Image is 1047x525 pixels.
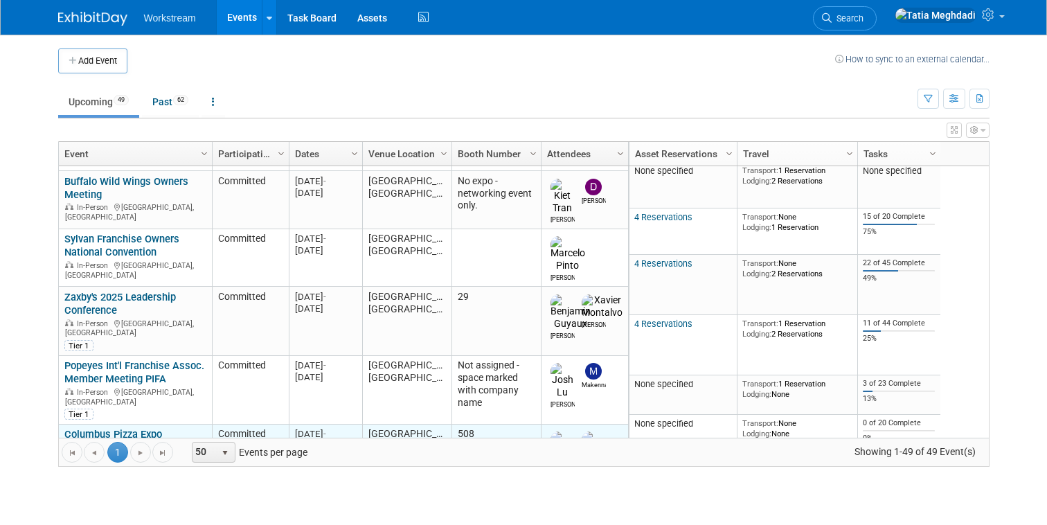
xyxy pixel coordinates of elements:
div: 0 of 20 Complete [863,418,935,428]
a: Column Settings [197,142,212,163]
span: 50 [193,443,216,462]
img: Kiet Tran [551,179,575,215]
div: Makenna Clark [582,380,606,390]
span: None specified [634,379,693,389]
div: 1 Reservation 2 Reservations [742,319,852,339]
div: 1 Reservation None [742,379,852,399]
span: None specified [634,166,693,176]
span: 62 [173,95,188,105]
div: 49% [863,274,935,283]
a: Go to the next page [130,442,151,463]
a: Asset Reservations [635,142,728,166]
span: Column Settings [438,148,449,159]
span: Lodging: [742,176,771,186]
span: Lodging: [742,222,771,232]
span: Lodging: [742,389,771,399]
div: [DATE] [295,187,356,199]
span: Column Settings [927,148,938,159]
td: Committed [212,356,289,425]
td: Committed [212,287,289,355]
a: Attendees [547,142,619,166]
img: Benjamin Guyaux [551,294,591,330]
span: Transport: [742,418,778,428]
div: [DATE] [295,233,356,244]
span: - [323,233,326,244]
img: Dwight Smith [585,179,602,195]
span: Column Settings [349,148,360,159]
td: 29 [451,287,541,355]
span: In-Person [77,388,112,397]
a: Upcoming49 [58,89,139,115]
td: [GEOGRAPHIC_DATA], [GEOGRAPHIC_DATA] [362,171,451,229]
a: Venue Location [368,142,442,166]
a: Travel [743,142,848,166]
span: Go to the last page [157,447,168,459]
img: In-Person Event [65,319,73,326]
div: None None [742,418,852,438]
td: Not assigned - space marked with company name [451,356,541,425]
a: Go to the previous page [84,442,105,463]
div: [GEOGRAPHIC_DATA], [GEOGRAPHIC_DATA] [64,201,206,222]
a: 4 Reservations [634,258,692,269]
div: Josh Lu [551,399,575,409]
a: Popeyes Int'l Franchise Assoc. Member Meeting PIFA [64,359,204,385]
span: Go to the next page [135,447,146,459]
td: Committed [212,229,289,287]
a: Column Settings [925,142,940,163]
a: Column Settings [722,142,737,163]
span: Column Settings [615,148,626,159]
span: Transport: [742,319,778,328]
a: 4 Reservations [634,212,692,222]
span: Transport: [742,212,778,222]
div: [DATE] [295,303,356,314]
div: None specified [863,166,935,177]
img: Marcelo Pinto [551,431,585,468]
div: 0% [863,434,935,443]
div: [DATE] [295,428,356,440]
span: Events per page [174,442,321,463]
span: In-Person [77,261,112,270]
div: Xavier Montalvo [582,319,606,330]
div: [GEOGRAPHIC_DATA], [GEOGRAPHIC_DATA] [64,386,206,407]
a: Column Settings [526,142,541,163]
a: Go to the first page [62,442,82,463]
div: Kiet Tran [551,214,575,224]
span: In-Person [77,203,112,212]
a: Search [813,6,877,30]
td: [GEOGRAPHIC_DATA], [GEOGRAPHIC_DATA] [362,229,451,287]
span: Search [832,13,863,24]
span: Column Settings [528,148,539,159]
div: 25% [863,334,935,344]
a: Event [64,142,203,166]
img: Makenna Clark [585,363,602,380]
div: 15 of 20 Complete [863,212,935,222]
span: Transport: [742,379,778,389]
a: How to sync to an external calendar... [835,54,990,64]
span: select [220,447,231,459]
div: [DATE] [295,244,356,256]
span: Go to the first page [66,447,78,459]
span: Showing 1-49 of 49 Event(s) [841,442,988,461]
div: 3 of 23 Complete [863,379,935,389]
a: Column Settings [347,142,362,163]
td: Committed [212,425,289,483]
a: Go to the last page [152,442,173,463]
img: In-Person Event [65,203,73,210]
img: In-Person Event [65,261,73,268]
div: [DATE] [295,359,356,371]
span: Workstream [144,12,196,24]
span: Column Settings [276,148,287,159]
span: 49 [114,95,129,105]
a: Participation [218,142,280,166]
img: ExhibitDay [58,12,127,26]
td: No expo - networking event only. [451,171,541,229]
span: - [323,429,326,439]
a: Columbus Pizza Expo [64,428,162,441]
a: Zaxby's 2025 Leadership Conference [64,291,176,317]
span: 1 [107,442,128,463]
img: In-Person Event [65,388,73,395]
span: - [323,292,326,302]
span: Column Settings [844,148,855,159]
a: Past62 [142,89,199,115]
img: Xavier Montalvo [582,294,623,319]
